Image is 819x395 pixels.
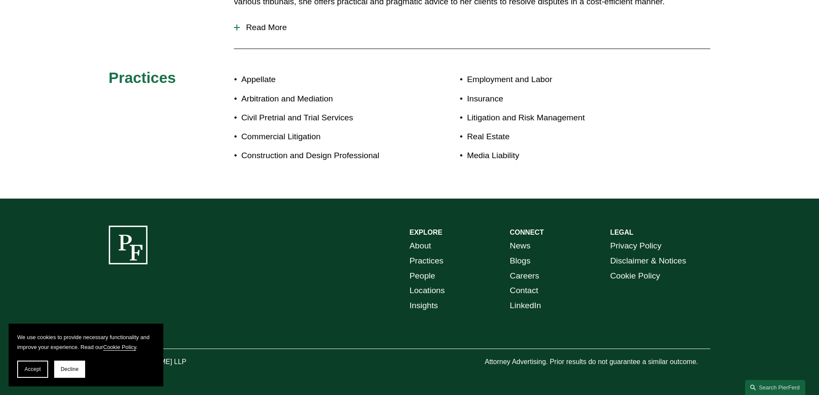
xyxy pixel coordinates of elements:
button: Read More [234,16,710,39]
a: Careers [510,269,539,284]
p: Attorney Advertising. Prior results do not guarantee a similar outcome. [485,356,710,368]
strong: CONNECT [510,229,544,236]
p: Media Liability [467,148,660,163]
button: Accept [17,361,48,378]
a: Insights [410,298,438,313]
span: Read More [240,23,710,32]
a: Search this site [745,380,805,395]
a: People [410,269,436,284]
p: Commercial Litigation [241,129,409,144]
a: LinkedIn [510,298,541,313]
button: Decline [54,361,85,378]
p: Litigation and Risk Management [467,110,660,126]
p: Insurance [467,92,660,107]
a: About [410,239,431,254]
a: Cookie Policy [103,344,136,350]
p: Arbitration and Mediation [241,92,409,107]
span: Decline [61,366,79,372]
p: Real Estate [467,129,660,144]
p: Construction and Design Professional [241,148,409,163]
a: Cookie Policy [610,269,660,284]
a: Blogs [510,254,531,269]
p: Appellate [241,72,409,87]
span: Practices [109,69,176,86]
p: Employment and Labor [467,72,660,87]
p: © [PERSON_NAME] LLP [109,356,234,368]
a: Locations [410,283,445,298]
a: News [510,239,531,254]
a: Disclaimer & Notices [610,254,686,269]
p: Civil Pretrial and Trial Services [241,110,409,126]
section: Cookie banner [9,324,163,386]
span: Accept [25,366,41,372]
p: We use cookies to provide necessary functionality and improve your experience. Read our . [17,332,155,352]
strong: LEGAL [610,229,633,236]
strong: EXPLORE [410,229,442,236]
a: Privacy Policy [610,239,661,254]
a: Practices [410,254,444,269]
a: Contact [510,283,538,298]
